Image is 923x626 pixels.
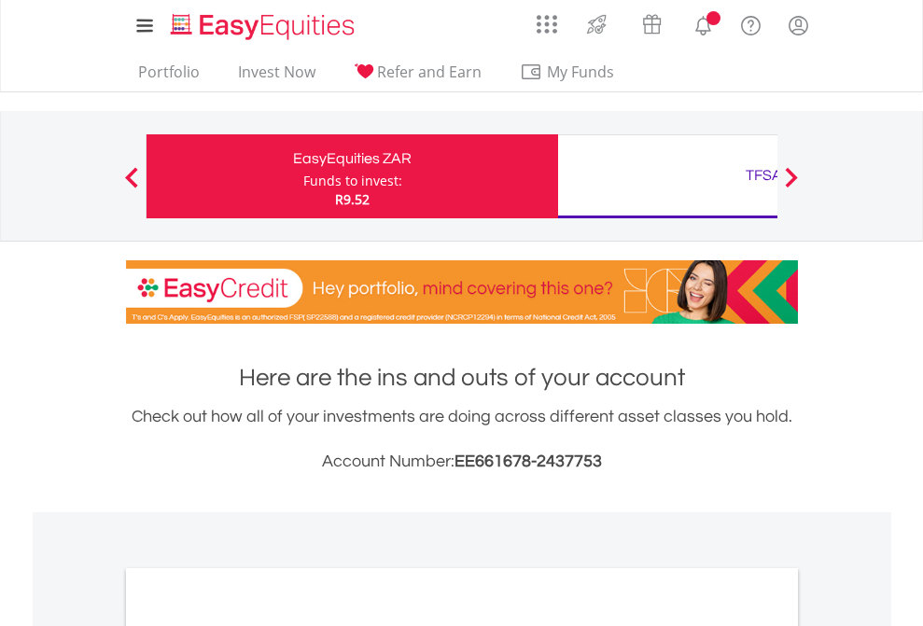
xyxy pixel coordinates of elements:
a: Refer and Earn [346,63,489,91]
button: Previous [113,176,150,195]
a: My Profile [775,5,822,46]
img: grid-menu-icon.svg [537,14,557,35]
a: Invest Now [231,63,323,91]
img: EasyEquities_Logo.png [167,11,362,42]
div: Funds to invest: [303,172,402,190]
a: AppsGrid [524,5,569,35]
img: vouchers-v2.svg [636,9,667,39]
a: Notifications [679,5,727,42]
button: Next [773,176,810,195]
span: EE661678-2437753 [455,452,602,470]
a: Vouchers [624,5,679,39]
span: Refer and Earn [377,62,482,82]
span: My Funds [520,60,642,84]
div: Check out how all of your investments are doing across different asset classes you hold. [126,404,798,475]
h1: Here are the ins and outs of your account [126,361,798,395]
a: FAQ's and Support [727,5,775,42]
h3: Account Number: [126,449,798,475]
img: EasyCredit Promotion Banner [126,260,798,324]
span: R9.52 [335,190,370,208]
img: thrive-v2.svg [581,9,612,39]
a: Portfolio [131,63,207,91]
a: Home page [163,5,362,42]
div: EasyEquities ZAR [158,146,547,172]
